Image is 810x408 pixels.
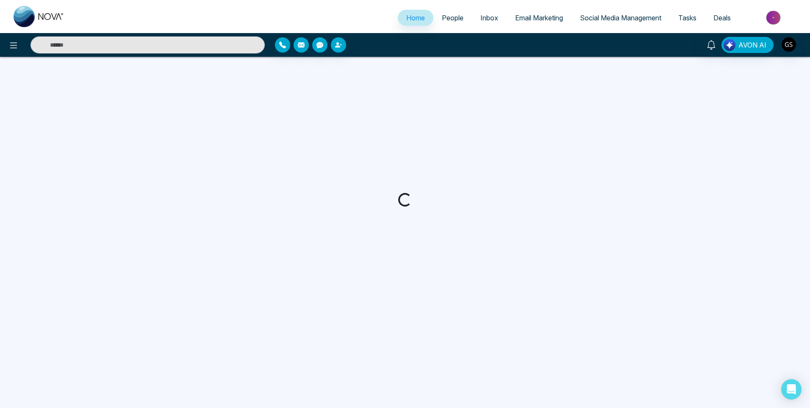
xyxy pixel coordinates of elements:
img: Nova CRM Logo [14,6,64,27]
img: Lead Flow [724,39,735,51]
span: Home [406,14,425,22]
span: AVON AI [738,40,766,50]
span: Tasks [678,14,696,22]
a: People [433,10,472,26]
a: Deals [705,10,739,26]
span: Inbox [480,14,498,22]
a: Social Media Management [571,10,670,26]
span: Email Marketing [515,14,563,22]
span: Deals [713,14,731,22]
span: Social Media Management [580,14,661,22]
img: User Avatar [782,37,796,52]
a: Home [398,10,433,26]
img: Market-place.gif [743,8,805,27]
a: Inbox [472,10,507,26]
div: Open Intercom Messenger [781,379,802,400]
a: Email Marketing [507,10,571,26]
span: People [442,14,463,22]
button: AVON AI [721,37,774,53]
a: Tasks [670,10,705,26]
